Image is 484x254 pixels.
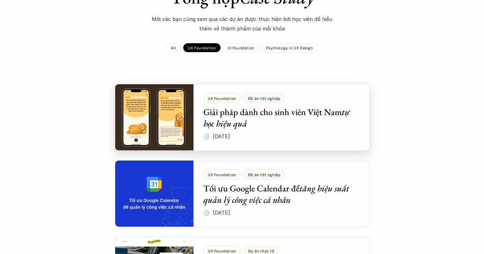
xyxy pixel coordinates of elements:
p: Psychology in UX Design [266,45,313,50]
p: All [171,45,176,50]
a: Tối ưu Google Calendar đểtăng hiệu suất quản lý công việc cá nhân🕔 [DATE] [115,160,369,227]
p: Mời các bạn cùng xem qua các dự án được thực hiện bới học viên để hiểu thêm về thành phẩm của mỗi... [147,14,338,34]
a: All [166,43,181,52]
a: Giải pháp dành cho sinh viên Việt Namtự học hiệu quả🕔 [DATE] [115,84,369,151]
p: UX Foundation [188,45,216,50]
p: UI Foundation [228,45,255,50]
